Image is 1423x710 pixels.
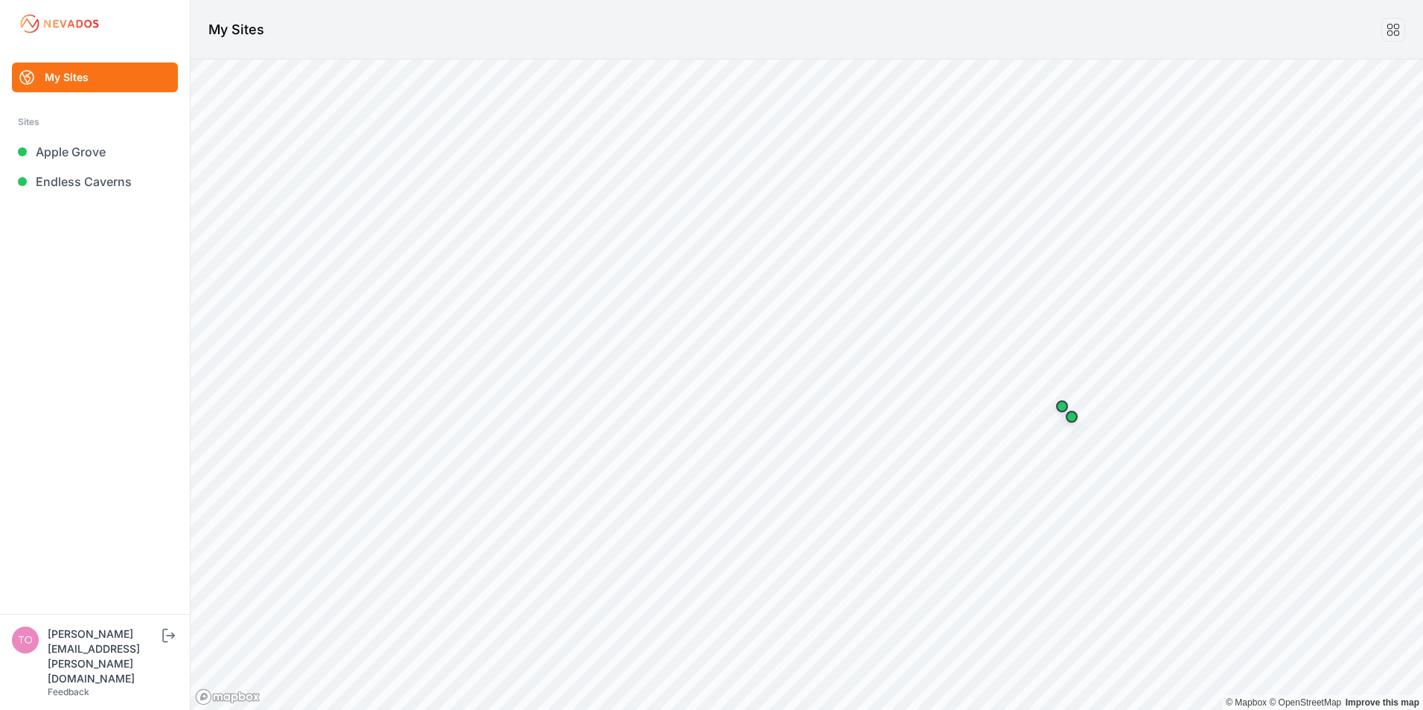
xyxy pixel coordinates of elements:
[12,137,178,167] a: Apple Grove
[1269,697,1341,708] a: OpenStreetMap
[48,627,159,686] div: [PERSON_NAME][EMAIL_ADDRESS][PERSON_NAME][DOMAIN_NAME]
[195,688,260,706] a: Mapbox logo
[191,60,1423,710] canvas: Map
[1346,697,1419,708] a: Map feedback
[12,627,39,653] img: tomasz.barcz@energix-group.com
[1047,391,1077,421] div: Map marker
[1226,697,1267,708] a: Mapbox
[208,19,264,40] h1: My Sites
[18,12,101,36] img: Nevados
[12,167,178,196] a: Endless Caverns
[12,63,178,92] a: My Sites
[18,113,172,131] div: Sites
[48,686,89,697] a: Feedback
